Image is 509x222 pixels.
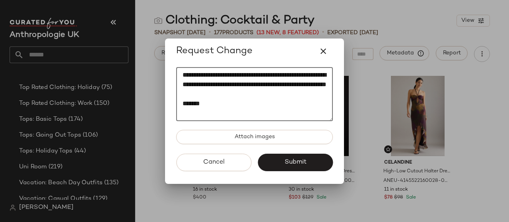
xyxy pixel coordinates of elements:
span: Submit [284,158,306,166]
button: Cancel [176,154,251,171]
span: Request Change [176,45,253,58]
span: Attach images [234,134,275,140]
span: Cancel [203,158,225,166]
button: Attach images [176,130,333,144]
button: Submit [258,154,333,171]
